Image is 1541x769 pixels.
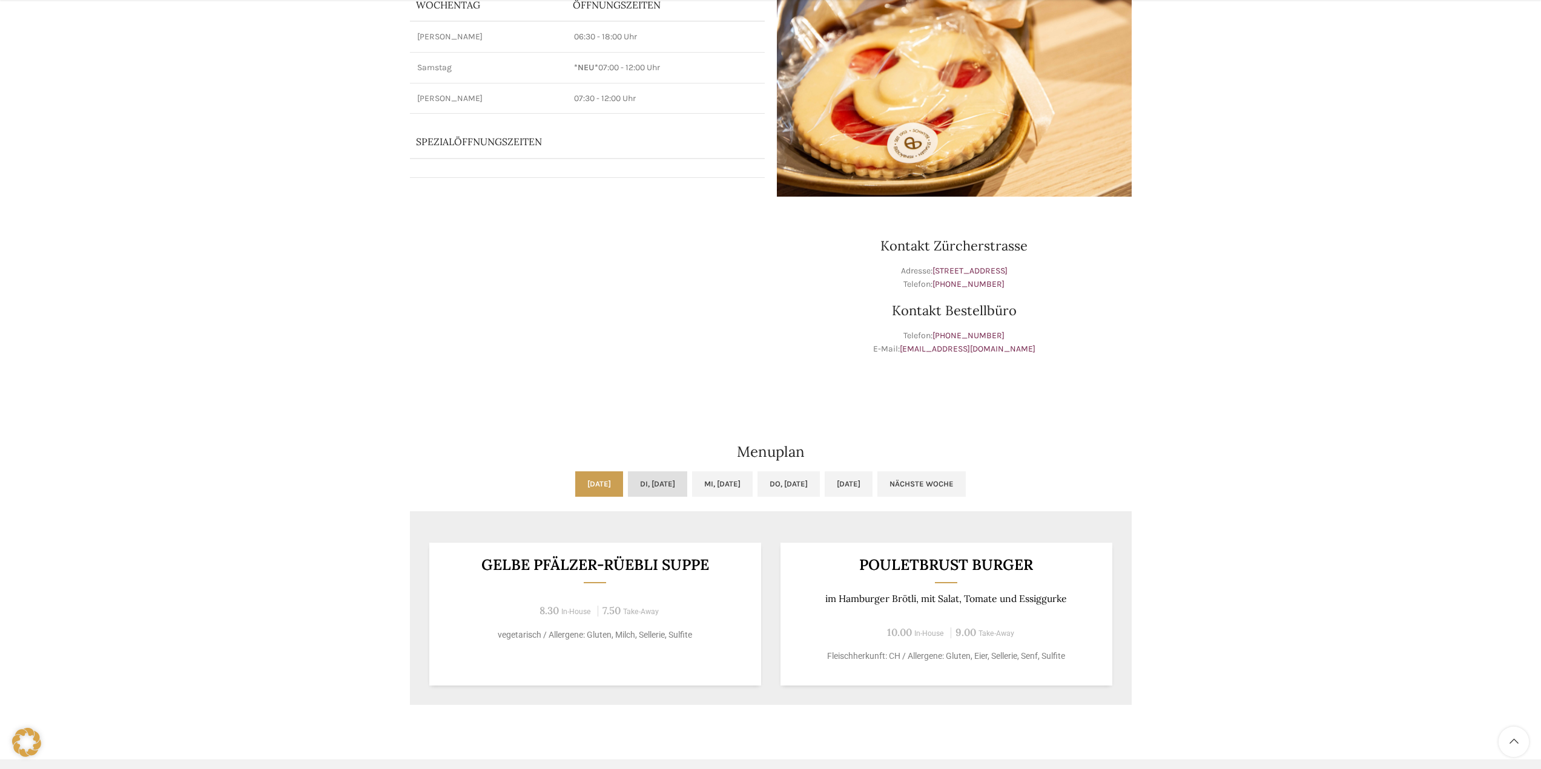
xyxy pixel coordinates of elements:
[795,593,1097,604] p: im Hamburger Brötli, mit Salat, Tomate und Essiggurke
[887,626,912,639] span: 10.00
[914,629,944,638] span: In-House
[410,209,765,390] iframe: schwyter zürcherstrasse 33
[410,445,1132,459] h2: Menuplan
[795,557,1097,572] h3: Pouletbrust Burger
[978,629,1014,638] span: Take-Away
[417,62,560,74] p: Samstag
[416,135,725,148] p: Spezialöffnungszeiten
[932,266,1008,276] a: [STREET_ADDRESS]
[795,650,1097,663] p: Fleischherkunft: CH / Allergene: Gluten, Eier, Sellerie, Senf, Sulfite
[574,31,757,43] p: 06:30 - 18:00 Uhr
[932,330,1005,341] a: [PHONE_NUMBER]
[574,62,757,74] p: 07:00 - 12:00 Uhr
[692,471,753,497] a: Mi, [DATE]
[444,629,746,641] p: vegetarisch / Allergene: Gluten, Milch, Sellerie, Sulfite
[444,557,746,572] h3: Gelbe Pfälzer-Rüebli Suppe
[825,471,873,497] a: [DATE]
[777,304,1132,317] h3: Kontakt Bestellbüro
[900,344,1035,354] a: [EMAIL_ADDRESS][DOMAIN_NAME]
[561,607,591,616] span: In-House
[574,93,757,105] p: 07:30 - 12:00 Uhr
[602,604,621,617] span: 7.50
[777,329,1132,356] p: Telefon: E-Mail:
[777,239,1132,252] h3: Kontakt Zürcherstrasse
[877,471,966,497] a: Nächste Woche
[623,607,659,616] span: Take-Away
[417,31,560,43] p: [PERSON_NAME]
[628,471,687,497] a: Di, [DATE]
[417,93,560,105] p: [PERSON_NAME]
[955,626,976,639] span: 9.00
[932,279,1005,289] a: [PHONE_NUMBER]
[777,264,1132,292] p: Adresse: Telefon:
[540,604,559,617] span: 8.30
[575,471,623,497] a: [DATE]
[1499,727,1529,757] a: Scroll to top button
[757,471,820,497] a: Do, [DATE]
